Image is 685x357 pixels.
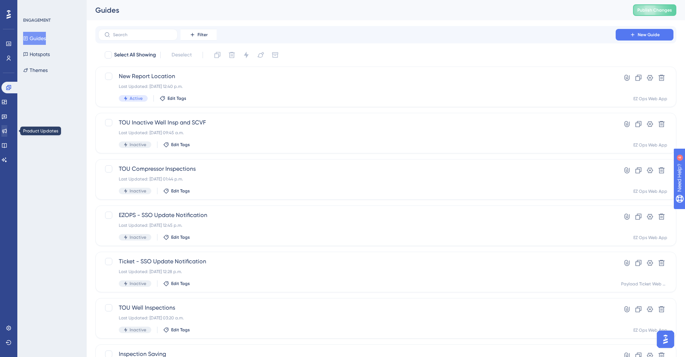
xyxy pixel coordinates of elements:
[95,5,615,15] div: Guides
[113,32,172,37] input: Search
[633,142,667,148] div: EZ Ops Web App
[621,281,667,287] div: Payload Ticket Web App
[655,328,676,350] iframe: UserGuiding AI Assistant Launcher
[114,51,156,59] span: Select All Showing
[119,222,595,228] div: Last Updated: [DATE] 12:45 p.m.
[23,48,50,61] button: Hotspots
[171,281,190,286] span: Edit Tags
[130,327,146,333] span: Inactive
[198,32,208,38] span: Filter
[616,29,673,41] button: New Guide
[163,142,190,148] button: Edit Tags
[119,303,595,312] span: TOU Well Inspections
[119,72,595,81] span: New Report Location
[130,142,146,148] span: Inactive
[163,188,190,194] button: Edit Tags
[638,32,660,38] span: New Guide
[130,95,143,101] span: Active
[633,96,667,102] div: EZ Ops Web App
[23,64,48,77] button: Themes
[163,234,190,240] button: Edit Tags
[23,17,51,23] div: ENGAGEMENT
[130,234,146,240] span: Inactive
[119,315,595,321] div: Last Updated: [DATE] 03:20 a.m.
[637,7,672,13] span: Publish Changes
[168,95,186,101] span: Edit Tags
[119,269,595,275] div: Last Updated: [DATE] 12:28 p.m.
[163,327,190,333] button: Edit Tags
[181,29,217,41] button: Filter
[633,327,667,333] div: EZ Ops Web App
[171,142,190,148] span: Edit Tags
[119,118,595,127] span: TOU Inactive Well Insp and SCVF
[172,51,192,59] span: Deselect
[119,211,595,220] span: EZOPS - SSO Update Notification
[130,281,146,286] span: Inactive
[23,32,46,45] button: Guides
[160,95,186,101] button: Edit Tags
[633,235,667,241] div: EZ Ops Web App
[163,281,190,286] button: Edit Tags
[130,188,146,194] span: Inactive
[171,234,190,240] span: Edit Tags
[17,2,45,10] span: Need Help?
[165,48,198,61] button: Deselect
[119,165,595,173] span: TOU Compressor Inspections
[119,176,595,182] div: Last Updated: [DATE] 01:44 p.m.
[633,4,676,16] button: Publish Changes
[50,4,52,9] div: 4
[119,84,595,89] div: Last Updated: [DATE] 12:40 p.m.
[171,327,190,333] span: Edit Tags
[119,130,595,136] div: Last Updated: [DATE] 09:45 a.m.
[171,188,190,194] span: Edit Tags
[633,188,667,194] div: EZ Ops Web App
[119,257,595,266] span: Ticket - SSO Update Notification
